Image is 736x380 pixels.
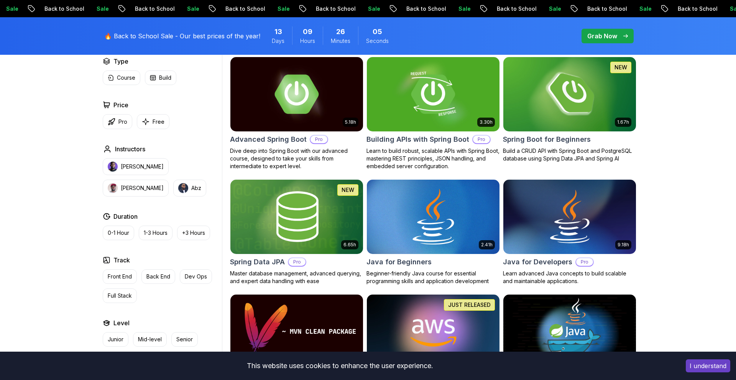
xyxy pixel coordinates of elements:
[113,100,128,110] h2: Price
[448,301,491,309] p: JUST RELEASED
[529,5,554,13] p: Sale
[366,147,500,170] p: Learn to build robust, scalable APIs with Spring Boot, mastering REST principles, JSON handling, ...
[345,119,356,125] p: 5.18h
[618,242,629,248] p: 9.18h
[145,70,176,85] button: Build
[103,288,137,303] button: Full Stack
[121,163,164,170] p: [PERSON_NAME]
[137,114,169,129] button: Free
[230,257,285,267] h2: Spring Data JPA
[617,119,629,125] p: 1.67h
[108,162,118,172] img: instructor img
[289,258,306,266] p: Pro
[113,57,128,66] h2: Type
[103,70,140,85] button: Course
[343,242,356,248] p: 6.65h
[710,5,735,13] p: Sale
[230,180,363,254] img: Spring Data JPA card
[503,180,636,254] img: Java for Developers card
[144,229,168,237] p: 1-3 Hours
[230,57,363,170] a: Advanced Spring Boot card5.18hAdvanced Spring BootProDive deep into Spring Boot with our advanced...
[686,359,730,372] button: Accept cookies
[139,226,172,240] button: 1-3 Hours
[503,147,636,162] p: Build a CRUD API with Spring Boot and PostgreSQL database using Spring Data JPA and Spring AI
[366,134,469,145] h2: Building APIs with Spring Boot
[153,118,164,126] p: Free
[480,119,493,125] p: 3.30h
[336,26,345,37] span: 26 Minutes
[159,74,171,82] p: Build
[108,229,129,237] p: 0-1 Hour
[439,5,463,13] p: Sale
[168,5,192,13] p: Sale
[178,183,188,193] img: instructor img
[367,57,499,131] img: Building APIs with Spring Boot card
[108,336,123,343] p: Junior
[230,270,363,285] p: Master database management, advanced querying, and expert data handling with ease
[176,336,193,343] p: Senior
[481,242,493,248] p: 2.41h
[366,270,500,285] p: Beginner-friendly Java course for essential programming skills and application development
[133,332,167,347] button: Mid-level
[658,5,710,13] p: Back to School
[113,256,130,265] h2: Track
[373,26,382,37] span: 5 Seconds
[503,134,591,145] h2: Spring Boot for Beginners
[274,26,282,37] span: 13 Days
[146,273,170,280] p: Back End
[113,318,130,328] h2: Level
[366,57,500,170] a: Building APIs with Spring Boot card3.30hBuilding APIs with Spring BootProLearn to build robust, s...
[366,257,432,267] h2: Java for Beginners
[503,270,636,285] p: Learn advanced Java concepts to build scalable and maintainable applications.
[366,37,389,45] span: Seconds
[118,118,127,126] p: Pro
[185,273,207,280] p: Dev Ops
[104,31,260,41] p: 🔥 Back to School Sale - Our best prices of the year!
[103,226,134,240] button: 0-1 Hour
[503,295,636,369] img: Docker for Java Developers card
[230,134,307,145] h2: Advanced Spring Boot
[103,332,128,347] button: Junior
[138,336,162,343] p: Mid-level
[182,229,205,237] p: +3 Hours
[331,37,350,45] span: Minutes
[258,5,283,13] p: Sale
[576,258,593,266] p: Pro
[103,158,169,175] button: instructor img[PERSON_NAME]
[272,37,284,45] span: Days
[503,257,572,267] h2: Java for Developers
[230,179,363,285] a: Spring Data JPA card6.65hNEWSpring Data JPAProMaster database management, advanced querying, and ...
[310,136,327,143] p: Pro
[25,5,77,13] p: Back to School
[103,269,137,284] button: Front End
[303,26,312,37] span: 9 Hours
[477,5,529,13] p: Back to School
[108,183,118,193] img: instructor img
[115,144,145,154] h2: Instructors
[173,180,206,197] button: instructor imgAbz
[103,114,132,129] button: Pro
[473,136,490,143] p: Pro
[121,184,164,192] p: [PERSON_NAME]
[77,5,102,13] p: Sale
[296,5,348,13] p: Back to School
[108,273,132,280] p: Front End
[115,5,168,13] p: Back to School
[177,226,210,240] button: +3 Hours
[117,74,135,82] p: Course
[503,57,636,131] img: Spring Boot for Beginners card
[141,269,175,284] button: Back End
[614,64,627,71] p: NEW
[191,184,201,192] p: Abz
[171,332,198,347] button: Senior
[387,5,439,13] p: Back to School
[300,37,315,45] span: Hours
[206,5,258,13] p: Back to School
[503,57,636,162] a: Spring Boot for Beginners card1.67hNEWSpring Boot for BeginnersBuild a CRUD API with Spring Boot ...
[342,186,354,194] p: NEW
[103,180,169,197] button: instructor img[PERSON_NAME]
[113,212,138,221] h2: Duration
[108,292,132,300] p: Full Stack
[503,179,636,285] a: Java for Developers card9.18hJava for DevelopersProLearn advanced Java concepts to build scalable...
[620,5,644,13] p: Sale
